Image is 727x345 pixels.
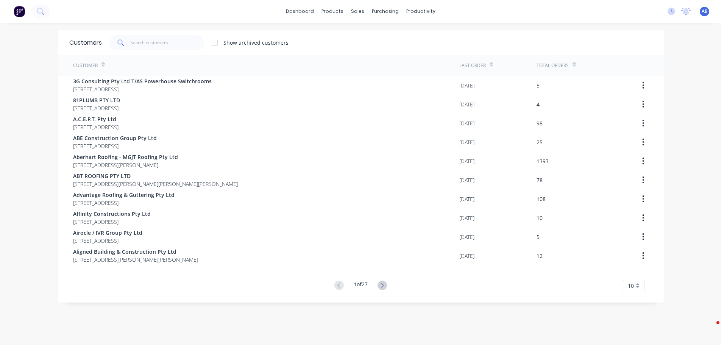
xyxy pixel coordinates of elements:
iframe: Intercom live chat [701,319,719,337]
div: [DATE] [459,176,474,184]
div: [DATE] [459,81,474,89]
span: 81PLUMB PTY LTD [73,96,120,104]
div: [DATE] [459,138,474,146]
span: [STREET_ADDRESS] [73,237,142,245]
span: [STREET_ADDRESS] [73,218,151,226]
span: [STREET_ADDRESS] [73,199,175,207]
div: 5 [537,81,540,89]
div: Last Order [459,62,486,69]
span: ABE Construction Group Pty Ltd [73,134,157,142]
div: 10 [537,214,543,222]
span: 10 [628,282,634,290]
span: [STREET_ADDRESS] [73,104,120,112]
span: A.C.E.P.T. Pty Ltd [73,115,119,123]
div: productivity [403,6,439,17]
div: [DATE] [459,119,474,127]
div: [DATE] [459,233,474,241]
div: 108 [537,195,546,203]
span: AB [702,8,708,15]
div: Customer [73,62,98,69]
span: 3G Consulting Pty Ltd T/AS Powerhouse Switchrooms [73,77,212,85]
span: [STREET_ADDRESS][PERSON_NAME][PERSON_NAME] [73,256,198,264]
div: [DATE] [459,214,474,222]
div: [DATE] [459,252,474,260]
div: 4 [537,100,540,108]
span: [STREET_ADDRESS] [73,85,212,93]
span: [STREET_ADDRESS][PERSON_NAME][PERSON_NAME][PERSON_NAME] [73,180,238,188]
span: ABT ROOFING PTY LTD [73,172,238,180]
div: Show archived customers [223,39,289,47]
div: 5 [537,233,540,241]
input: Search customers... [130,35,204,50]
div: Customers [69,38,102,47]
a: dashboard [282,6,318,17]
div: 12 [537,252,543,260]
span: Airocle / IVR Group Pty Ltd [73,229,142,237]
div: [DATE] [459,195,474,203]
span: Affinity Constructions Pty Ltd [73,210,151,218]
div: 25 [537,138,543,146]
span: [STREET_ADDRESS][PERSON_NAME] [73,161,178,169]
span: Advantage Roofing & Guttering Pty Ltd [73,191,175,199]
img: Factory [14,6,25,17]
div: products [318,6,347,17]
div: 98 [537,119,543,127]
div: sales [347,6,368,17]
span: [STREET_ADDRESS] [73,142,157,150]
div: [DATE] [459,157,474,165]
div: [DATE] [459,100,474,108]
div: 1393 [537,157,549,165]
div: 1 of 27 [354,280,368,291]
span: [STREET_ADDRESS] [73,123,119,131]
div: 78 [537,176,543,184]
span: Aberhart Roofing - MGJT Roofing Pty Ltd [73,153,178,161]
div: Total Orders [537,62,569,69]
div: purchasing [368,6,403,17]
span: Aligned Building & Construction Pty Ltd [73,248,198,256]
